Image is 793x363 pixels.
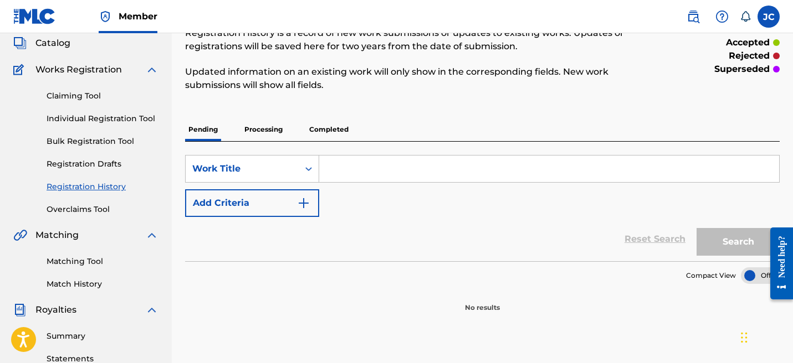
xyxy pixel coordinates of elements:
img: 9d2ae6d4665cec9f34b9.svg [297,196,310,210]
span: Matching [35,229,79,242]
img: Royalties [13,303,27,317]
a: Bulk Registration Tool [47,136,158,147]
img: Top Rightsholder [99,10,112,23]
div: Help [711,6,733,28]
p: No results [465,289,500,313]
iframe: Chat Widget [738,310,793,363]
img: expand [145,303,158,317]
a: Matching Tool [47,256,158,267]
a: Individual Registration Tool [47,113,158,125]
img: help [715,10,729,23]
img: search [687,10,700,23]
a: Claiming Tool [47,90,158,102]
a: Summary [47,330,158,342]
img: Works Registration [13,63,28,76]
span: Member [119,10,157,23]
p: accepted [726,36,770,49]
div: User Menu [758,6,780,28]
p: rejected [729,49,770,63]
img: Matching [13,229,27,242]
p: Processing [241,118,286,141]
span: Works Registration [35,63,122,76]
div: Work Title [192,162,292,175]
p: Completed [306,118,352,141]
div: Drag [741,321,748,354]
span: Royalties [35,303,76,317]
button: Add Criteria [185,189,319,217]
form: Search Form [185,155,780,261]
p: Updated information on an existing work will only show in the corresponding fields. New work subm... [185,65,643,92]
img: expand [145,229,158,242]
p: Registration History is a record of new work submissions or updates to existing works. Updates or... [185,27,643,53]
span: Compact View [686,271,736,281]
a: Registration History [47,181,158,193]
a: CatalogCatalog [13,37,70,50]
span: Catalog [35,37,70,50]
a: Public Search [682,6,704,28]
p: superseded [714,63,770,76]
img: expand [145,63,158,76]
img: MLC Logo [13,8,56,24]
a: Overclaims Tool [47,204,158,215]
div: Notifications [740,11,751,22]
iframe: Resource Center [762,219,793,308]
img: Catalog [13,37,27,50]
p: Pending [185,118,221,141]
a: Registration Drafts [47,158,158,170]
a: Match History [47,278,158,290]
